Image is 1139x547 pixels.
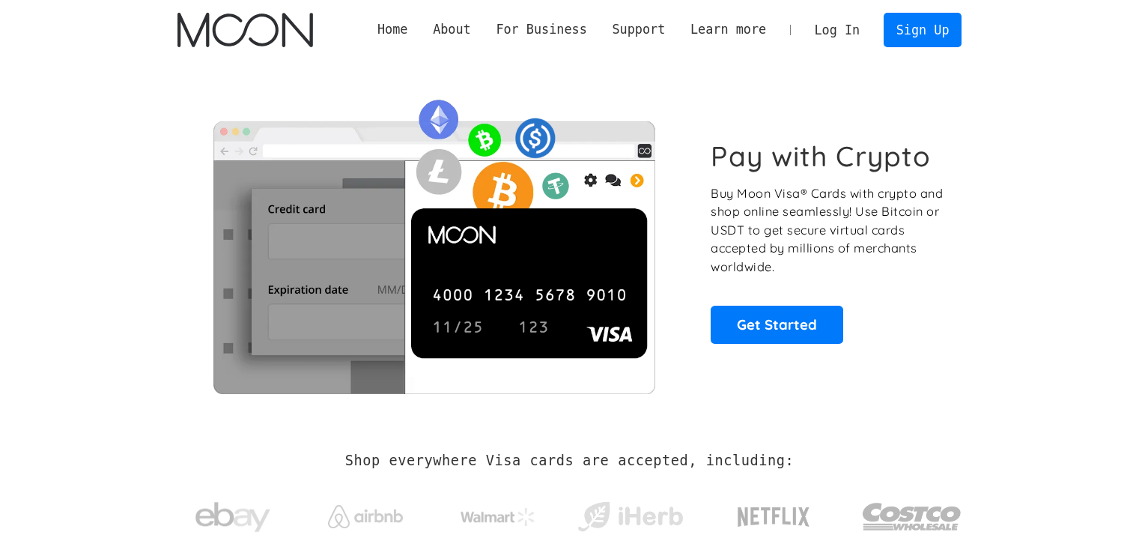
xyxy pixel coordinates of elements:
div: Support [600,20,678,39]
a: Airbnb [309,490,421,536]
a: Home [365,20,420,39]
img: Moon Cards let you spend your crypto anywhere Visa is accepted. [177,89,690,393]
img: iHerb [574,498,686,537]
div: Learn more [690,20,766,39]
a: Netflix [707,483,841,543]
a: Sign Up [884,13,962,46]
img: Costco [862,489,962,545]
a: Walmart [442,493,553,534]
h2: Shop everywhere Visa cards are accepted, including: [345,453,794,469]
a: Get Started [711,306,843,343]
div: Learn more [678,20,779,39]
img: Moon Logo [177,13,313,47]
img: Airbnb [328,505,403,528]
div: For Business [484,20,600,39]
a: iHerb [574,483,686,544]
div: About [420,20,483,39]
img: Walmart [461,508,535,526]
a: Log In [802,13,872,46]
a: home [177,13,313,47]
h1: Pay with Crypto [711,139,931,173]
div: Support [612,20,665,39]
img: Netflix [736,498,811,536]
p: Buy Moon Visa® Cards with crypto and shop online seamlessly! Use Bitcoin or USDT to get secure vi... [711,184,945,276]
img: ebay [195,494,270,541]
div: For Business [496,20,586,39]
div: About [433,20,471,39]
